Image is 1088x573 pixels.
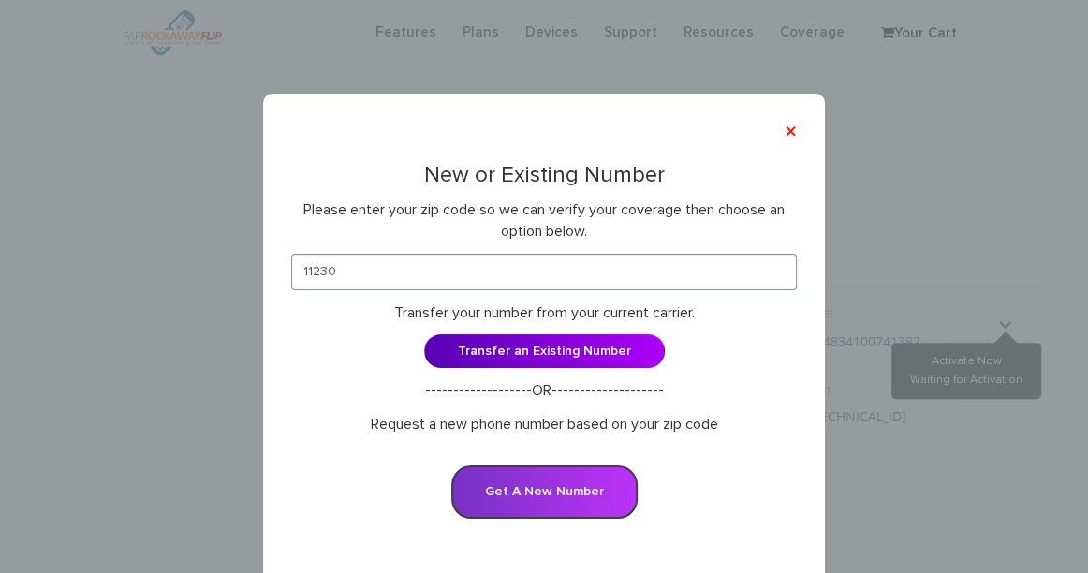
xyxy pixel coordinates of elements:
[775,110,806,154] button: ×
[451,465,638,519] button: Get A New Number
[291,163,797,187] h3: New or Existing Number
[291,199,797,242] p: Please enter your zip code so we can verify your coverage then choose an option below.
[291,254,797,290] input: Zip code
[291,414,797,434] p: Request a new phone number based on your zip code
[424,334,665,368] a: Transfer an Existing Number
[291,302,797,323] p: Transfer your number from your current carrier.
[291,380,797,401] p: -------------------OR--------------------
